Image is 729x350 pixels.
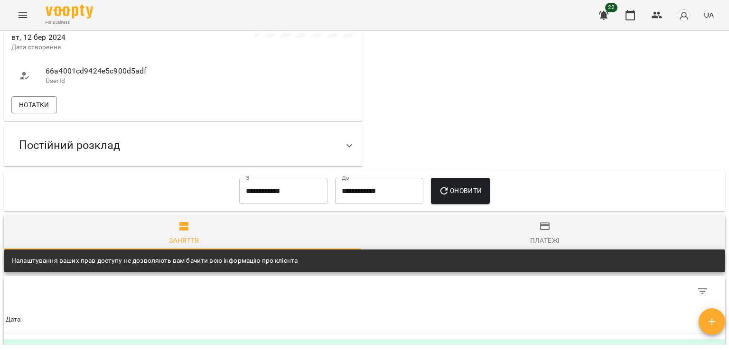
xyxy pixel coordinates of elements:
[46,5,93,18] img: Voopty Logo
[700,6,718,24] button: UA
[439,185,482,196] span: Оновити
[4,276,725,306] div: Table Toolbar
[6,314,21,325] div: Дата
[605,3,617,12] span: 22
[677,9,691,22] img: avatar_s.png
[431,178,489,204] button: Оновити
[704,10,714,20] span: UA
[691,280,714,303] button: Фільтр
[11,252,298,269] div: Налаштування ваших прав доступу не дозволяють вам бачити всю інформацію про клієнта
[6,314,723,325] span: Дата
[6,314,21,325] div: Sort
[169,235,199,246] div: Заняття
[46,76,174,86] p: UserId
[530,235,560,246] div: Платежі
[46,65,174,77] span: 66a4001cd9424e5c900d5adf
[11,96,57,113] button: Нотатки
[19,99,49,111] span: Нотатки
[19,138,120,153] span: Постійний розклад
[11,43,181,52] p: Дата створення
[11,32,181,43] span: вт, 12 бер 2024
[4,125,363,166] div: Постійний розклад
[11,4,34,27] button: Menu
[46,19,93,26] span: For Business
